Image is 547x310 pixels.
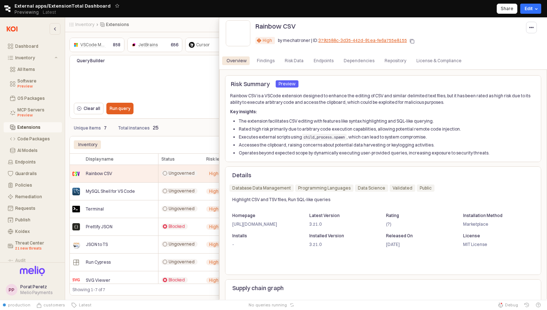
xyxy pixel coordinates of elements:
[33,300,68,310] button: Source Control
[239,118,536,124] li: The extension facilitates CSV editing with features like syntax highlighting and SQL-like querying.
[43,9,56,15] p: Latest
[253,56,279,65] div: Findings
[239,150,536,156] li: Operates beyond expected scope by dynamically executing user-provided queries, increasing exposur...
[232,233,296,239] p: Installs
[77,302,92,308] span: Latest
[257,56,275,65] div: Findings
[309,233,372,239] p: Installed Version
[412,56,466,65] div: License & Compliance
[302,134,347,140] code: child_process.spawn
[232,241,296,248] p: -
[8,302,30,308] span: production
[463,241,526,248] p: MIT License
[285,56,304,65] div: Risk Data
[68,300,94,310] button: Latest
[232,212,296,219] p: Homepage
[533,300,544,310] button: Help
[114,2,121,9] button: Add app to favorites
[386,241,449,248] p: [DATE]
[497,4,517,14] button: Share app
[309,221,372,228] p: 3.21.0
[309,212,372,219] p: Latest Version
[420,184,432,192] div: Public
[14,7,60,17] div: Previewing Latest
[416,56,462,65] div: License & Compliance
[249,302,287,308] span: No queries running
[314,56,334,65] div: Endpoints
[505,302,518,308] span: Debug
[232,171,534,179] p: Details
[501,6,513,12] p: Share
[239,142,536,148] li: Accesses the clipboard, raising concerns about potential data harvesting or keylogging activities.
[309,241,372,248] p: 3.21.0
[232,196,508,203] p: Highlight CSV and TSV files, Run SQL-like queries
[380,56,411,65] div: Repository
[288,303,296,307] button: Reset app state
[232,284,534,292] p: Supply chain graph
[14,2,111,9] span: External apps/ExtensionTotal Dashboard
[232,221,296,228] p: [URL][DOMAIN_NAME]
[344,56,374,65] div: Dependencies
[495,300,521,310] button: Debug
[226,56,247,65] div: Overview
[339,56,379,65] div: Dependencies
[280,56,308,65] div: Risk Data
[232,184,291,192] div: Database Data Management
[222,56,251,65] div: Overview
[386,221,449,228] p: (?)
[43,302,65,308] span: customers
[263,37,272,44] div: High
[318,38,407,43] a: 3792588c-3d35-442d-91ea-fe6a755e8155
[255,21,296,31] p: Rainbow CSV
[463,233,526,239] p: License
[279,80,296,88] div: Preview
[385,56,406,65] div: Repository
[14,9,39,16] span: Previewing
[231,80,270,88] p: Risk Summary
[298,184,351,192] div: Programming Languages
[463,212,526,219] p: Installation Method
[230,109,257,114] strong: Key insights:
[230,93,536,106] p: Rainbow CSV is a VSCode extension designed to enhance the editing of CSV and similar delimited te...
[386,233,449,239] p: Released On
[463,221,526,228] p: Marketplace
[239,134,536,140] li: Executes external scripts using , which can lead to system compromise.
[521,300,533,310] button: History
[520,4,541,14] button: Edit
[239,126,536,132] li: Rated high risk primarily due to arbitrary code execution capabilities, allowing potential remote...
[358,184,385,192] div: Data Science
[278,37,407,44] p: by mechatroner | ID:
[309,56,338,65] div: Endpoints
[386,212,449,219] p: Rating
[393,184,412,192] div: Validated
[39,7,60,17] button: Releases and History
